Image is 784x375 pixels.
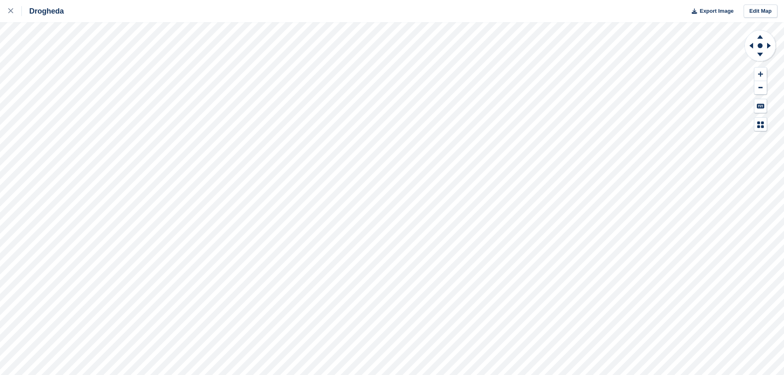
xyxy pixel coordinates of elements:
button: Zoom In [754,68,767,81]
button: Export Image [687,5,734,18]
button: Keyboard Shortcuts [754,99,767,113]
a: Edit Map [744,5,777,18]
span: Export Image [700,7,733,15]
button: Map Legend [754,118,767,131]
button: Zoom Out [754,81,767,95]
div: Drogheda [22,6,64,16]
